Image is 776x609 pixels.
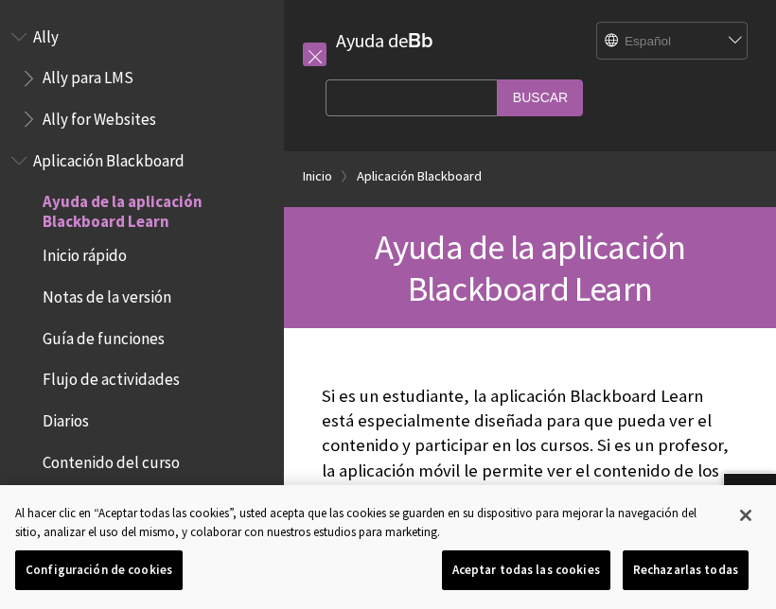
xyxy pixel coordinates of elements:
strong: Bb [408,28,433,53]
a: Aplicación Blackboard [357,165,482,188]
p: Si es un estudiante, la aplicación Blackboard Learn está especialmente diseñada para que pueda ve... [322,384,738,557]
span: Notas de la versión [43,281,171,306]
button: Cerrar [725,495,767,536]
span: Ally para LMS [43,62,133,88]
div: Al hacer clic en “Aceptar todas las cookies”, usted acepta que las cookies se guarden en su dispo... [15,504,722,541]
span: Aplicación Blackboard [33,145,185,170]
select: Site Language Selector [597,23,749,61]
button: Configuración de cookies [15,550,183,590]
span: Ayuda de la aplicación Blackboard Learn [43,186,271,231]
span: Flujo de actividades [43,364,180,390]
span: Guía de funciones [43,322,165,348]
button: Rechazarlas todas [623,550,749,590]
input: Buscar [498,79,583,116]
span: Diarios [43,405,89,430]
span: Ayuda de la aplicación Blackboard Learn [375,225,685,310]
nav: Book outline for Anthology Ally Help [11,21,273,135]
a: Inicio [303,165,332,188]
span: Ally [33,21,59,46]
span: Contenido del curso [43,446,180,472]
button: Aceptar todas las cookies [442,550,610,590]
span: Inicio rápido [43,240,127,266]
a: Ayuda deBb [336,28,433,52]
span: Ally for Websites [43,103,156,129]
